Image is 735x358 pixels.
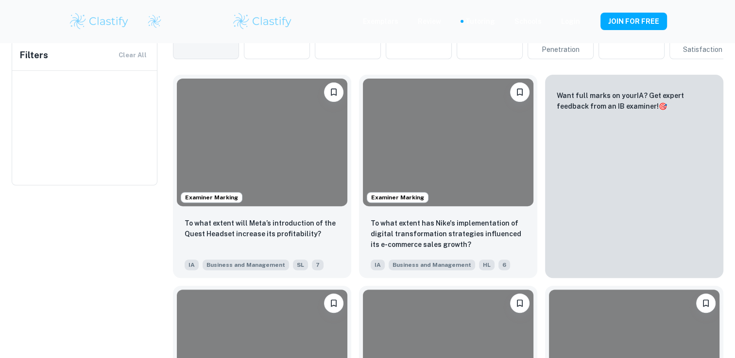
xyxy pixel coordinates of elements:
a: Examiner MarkingPlease log in to bookmark exemplarsTo what extent will Meta’s introduction of the... [173,75,351,278]
p: To what extent has Nike's implementation of digital transformation strategies influenced its e-co... [371,218,526,250]
button: Help and Feedback [588,19,593,24]
h6: Filters [20,49,48,62]
p: Exemplars [363,16,398,27]
p: Review [418,16,441,27]
span: HL [479,260,495,270]
span: SL [293,260,308,270]
span: Business and Management [203,260,289,270]
span: Examiner Marking [181,193,242,202]
span: Business and Management [389,260,475,270]
span: Customer Satisfaction [674,33,731,55]
a: Clastify logo [141,14,162,29]
button: Please log in to bookmark exemplars [696,293,716,313]
a: Login [561,16,580,27]
span: IA [185,260,199,270]
span: Examiner Marking [367,193,428,202]
a: Schools [514,16,542,27]
a: Tutoring [465,16,495,27]
img: Clastify logo [68,12,130,31]
span: 7 [312,260,324,270]
span: 6 [498,260,510,270]
p: Want full marks on your IA ? Get expert feedback from an IB examiner! [557,90,712,112]
button: Please log in to bookmark exemplars [324,82,343,102]
button: JOIN FOR FREE [600,13,667,30]
p: To what extent will Meta’s introduction of the Quest Headset increase its profitability? [185,218,340,239]
a: Examiner MarkingPlease log in to bookmark exemplarsTo what extent has Nike's implementation of di... [359,75,537,278]
button: Please log in to bookmark exemplars [510,293,530,313]
a: Want full marks on yourIA? Get expert feedback from an IB examiner! [545,75,723,278]
img: Clastify logo [232,12,293,31]
span: 🎯 [659,102,667,110]
button: Please log in to bookmark exemplars [510,82,530,102]
button: Please log in to bookmark exemplars [324,293,343,313]
span: IA [371,260,385,270]
span: Market Penetration [532,33,589,55]
img: Clastify logo [147,14,162,29]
